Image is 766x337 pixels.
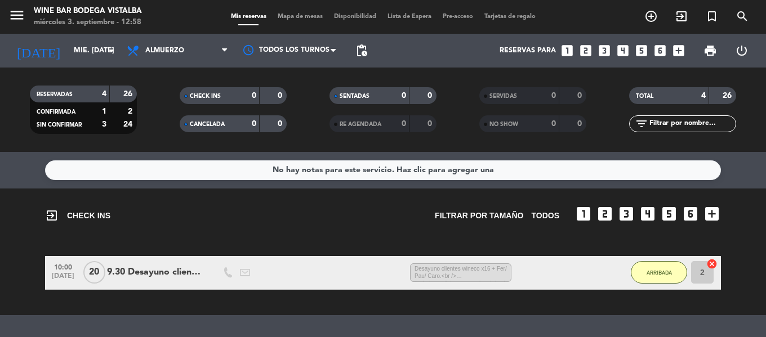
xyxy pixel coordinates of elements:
[577,92,584,100] strong: 0
[45,209,59,222] i: exit_to_app
[8,7,25,24] i: menu
[726,34,758,68] div: LOG OUT
[723,92,734,100] strong: 26
[402,120,406,128] strong: 0
[102,90,106,98] strong: 4
[8,7,25,28] button: menu
[735,44,749,57] i: power_settings_new
[123,90,135,98] strong: 26
[489,122,518,127] span: NO SHOW
[190,122,225,127] span: CANCELADA
[617,205,635,223] i: looks_3
[427,120,434,128] strong: 0
[410,263,511,282] span: Desayuno clientes wineco x16 + Fer/ Pau/ Caro.<br /> (cafe,te,medialunas,agua,jugo)simple.<br /> ...
[37,92,73,97] span: RESERVADAS
[531,209,559,222] span: TODOS
[577,120,584,128] strong: 0
[578,43,593,58] i: looks_two
[706,258,718,269] i: cancel
[328,14,382,20] span: Disponibilidad
[653,43,667,58] i: looks_6
[272,14,328,20] span: Mapa de mesas
[252,92,256,100] strong: 0
[675,10,688,23] i: exit_to_app
[705,10,719,23] i: turned_in_not
[639,205,657,223] i: looks_4
[37,109,75,115] span: CONFIRMADA
[102,107,106,115] strong: 1
[644,10,658,23] i: add_circle_outline
[636,93,653,99] span: TOTAL
[634,43,649,58] i: looks_5
[631,261,687,284] button: ARRIBADA
[437,14,479,20] span: Pre-acceso
[382,14,437,20] span: Lista de Espera
[635,117,648,131] i: filter_list
[560,43,574,58] i: looks_one
[682,205,700,223] i: looks_6
[45,209,110,222] span: CHECK INS
[736,10,749,23] i: search
[278,92,284,100] strong: 0
[616,43,630,58] i: looks_4
[49,272,77,285] span: [DATE]
[273,164,494,177] div: No hay notas para este servicio. Haz clic para agregar una
[500,47,556,55] span: Reservas para
[479,14,541,20] span: Tarjetas de regalo
[489,93,517,99] span: SERVIDAS
[105,44,118,57] i: arrow_drop_down
[551,92,556,100] strong: 0
[225,14,272,20] span: Mis reservas
[34,6,142,17] div: Wine Bar Bodega Vistalba
[37,122,82,128] span: SIN CONFIRMAR
[648,118,736,130] input: Filtrar por nombre...
[402,92,406,100] strong: 0
[340,93,369,99] span: SENTADAS
[107,265,203,280] div: 9.30 Desayuno clientes
[703,205,721,223] i: add_box
[123,120,135,128] strong: 24
[435,209,523,222] span: Filtrar por tamaño
[102,120,106,128] strong: 3
[8,38,68,63] i: [DATE]
[278,120,284,128] strong: 0
[190,93,221,99] span: CHECK INS
[701,92,706,100] strong: 4
[34,17,142,28] div: miércoles 3. septiembre - 12:58
[551,120,556,128] strong: 0
[340,122,381,127] span: RE AGENDADA
[647,269,672,276] span: ARRIBADA
[597,43,612,58] i: looks_3
[596,205,614,223] i: looks_two
[49,260,77,273] span: 10:00
[427,92,434,100] strong: 0
[355,44,368,57] span: pending_actions
[660,205,678,223] i: looks_5
[83,261,105,284] span: 20
[703,44,717,57] span: print
[128,107,135,115] strong: 2
[574,205,593,223] i: looks_one
[145,47,184,55] span: Almuerzo
[252,120,256,128] strong: 0
[671,43,686,58] i: add_box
